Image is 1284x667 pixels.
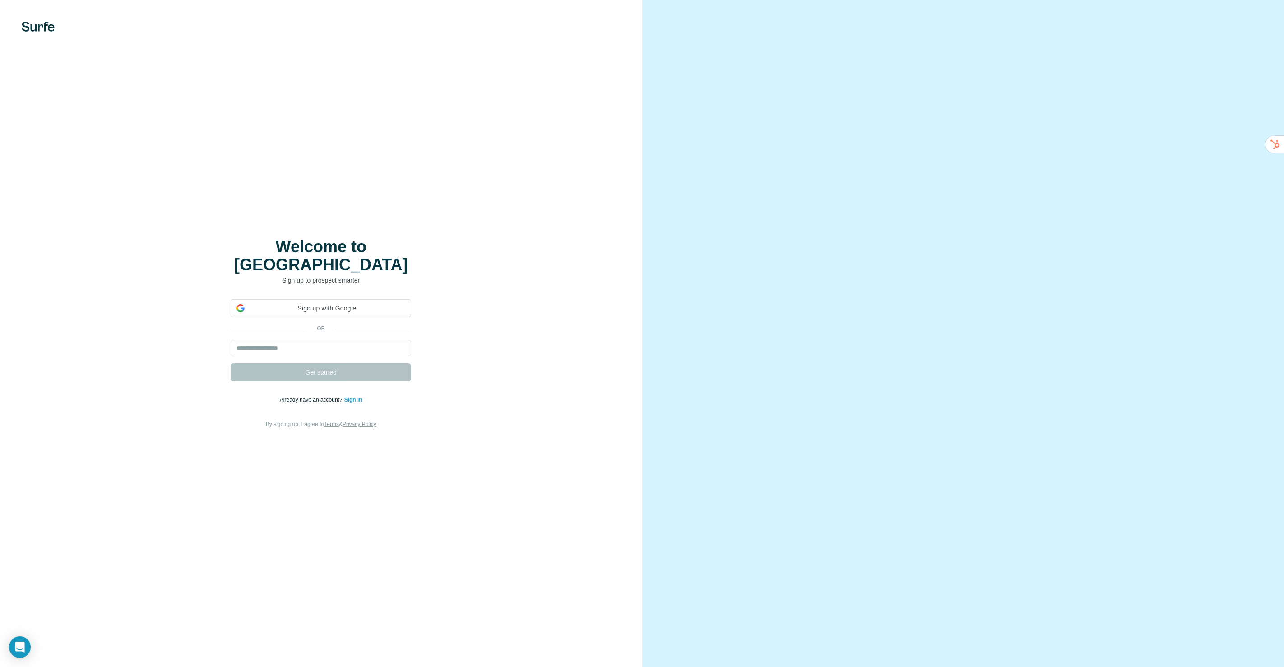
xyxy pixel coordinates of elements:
[324,421,339,427] a: Terms
[231,238,411,274] h1: Welcome to [GEOGRAPHIC_DATA]
[306,324,335,333] p: or
[231,276,411,285] p: Sign up to prospect smarter
[344,397,362,403] a: Sign in
[280,397,344,403] span: Already have an account?
[266,421,376,427] span: By signing up, I agree to &
[231,299,411,317] div: Sign up with Google
[22,22,55,32] img: Surfe's logo
[248,304,405,313] span: Sign up with Google
[9,636,31,658] div: Open Intercom Messenger
[343,421,376,427] a: Privacy Policy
